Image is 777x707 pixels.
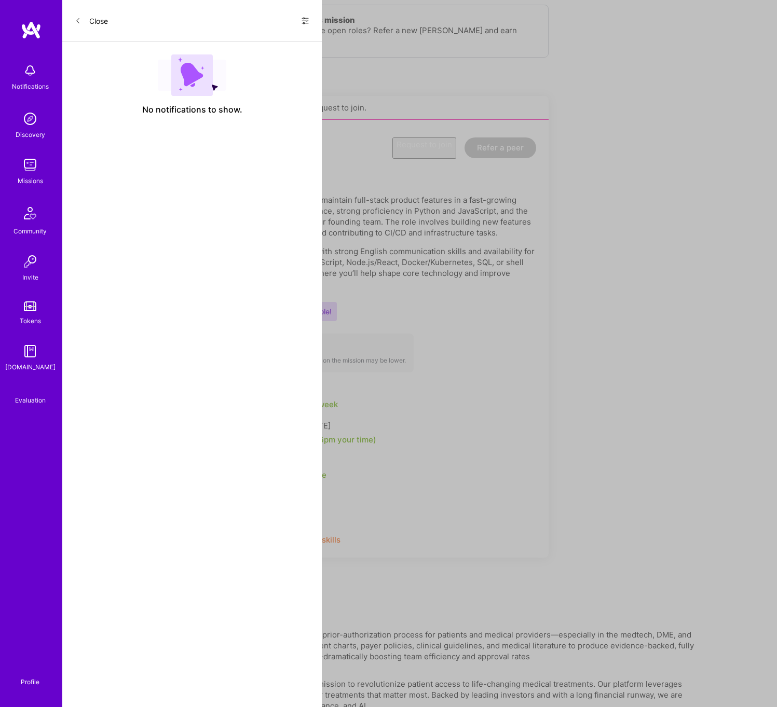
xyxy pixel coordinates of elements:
span: No notifications to show. [142,104,242,115]
div: Profile [21,676,39,686]
div: Tokens [20,315,41,326]
div: Invite [22,272,38,283]
a: Profile [17,666,43,686]
div: Missions [18,175,43,186]
button: Close [75,12,108,29]
img: teamwork [20,155,40,175]
img: Invite [20,251,40,272]
img: empty [158,54,226,96]
div: [DOMAIN_NAME] [5,362,56,372]
div: Discovery [16,129,45,140]
div: Notifications [12,81,49,92]
img: guide book [20,341,40,362]
img: bell [20,60,40,81]
img: tokens [24,301,36,311]
div: Community [13,226,47,237]
div: Evaluation [15,395,46,406]
i: icon SelectionTeam [26,387,34,395]
img: Community [18,201,43,226]
img: discovery [20,108,40,129]
img: logo [21,21,42,39]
